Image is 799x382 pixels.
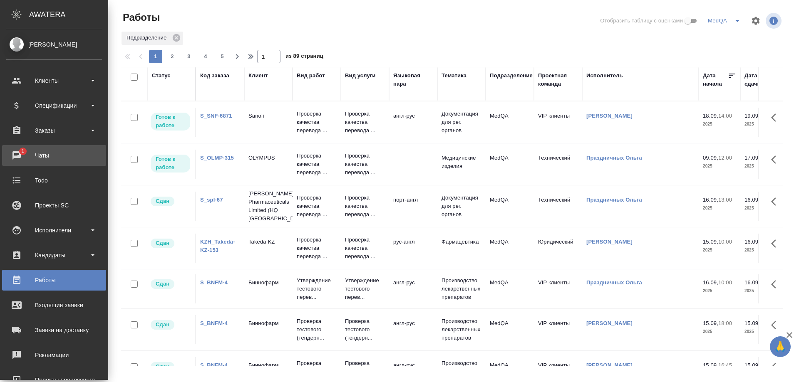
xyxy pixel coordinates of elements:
[345,276,385,301] p: Утверждение тестового перев...
[297,317,337,342] p: Проверка тестового (тендерн...
[150,196,191,207] div: Менеджер проверил работу исполнителя, передает ее на следующий этап
[442,276,481,301] p: Производство лекарственных препаратов
[766,315,786,335] button: Здесь прячутся важные кнопки
[586,155,642,161] a: Праздничных Ольга
[389,315,437,344] td: англ-рус
[6,349,102,361] div: Рекламации
[703,279,718,286] p: 16.09,
[703,120,736,128] p: 2025
[490,71,533,80] div: Подразделение
[718,155,732,161] p: 12:00
[297,110,337,135] p: Проверка качества перевода ...
[718,239,732,245] p: 10:00
[538,71,578,88] div: Проектная команда
[703,362,718,368] p: 15.09,
[600,17,683,25] span: Отобразить таблицу с оценками
[2,195,106,216] a: Проекты SC
[766,150,786,170] button: Здесь прячутся важные кнопки
[345,152,385,177] p: Проверка качества перевода ...
[744,279,760,286] p: 16.09,
[6,249,102,261] div: Кандидаты
[744,239,760,245] p: 16.09,
[6,174,102,187] div: Todo
[6,324,102,336] div: Заявки на доставку
[156,280,169,288] p: Сдан
[156,239,169,247] p: Сдан
[6,124,102,137] div: Заказы
[703,328,736,336] p: 2025
[156,155,185,172] p: Готов к работе
[744,120,778,128] p: 2025
[216,52,229,61] span: 5
[744,113,760,119] p: 19.09,
[703,71,728,88] div: Дата начала
[2,295,106,315] a: Входящие заявки
[345,317,385,342] p: Проверка тестового (тендерн...
[703,246,736,254] p: 2025
[248,238,288,246] p: Takeda KZ
[703,197,718,203] p: 16.09,
[534,150,582,179] td: Технический
[442,194,481,219] p: Документация для рег. органов
[486,192,534,221] td: MedQA
[586,113,633,119] a: [PERSON_NAME]
[718,320,732,326] p: 18:00
[2,170,106,191] a: Todo
[389,192,437,221] td: порт-англ
[744,328,778,336] p: 2025
[766,192,786,212] button: Здесь прячутся важные кнопки
[345,236,385,261] p: Проверка качества перевода ...
[150,154,191,173] div: Исполнитель может приступить к работе
[285,51,323,63] span: из 89 страниц
[200,71,229,80] div: Код заказа
[150,278,191,290] div: Менеджер проверил работу исполнителя, передает ее на следующий этап
[182,52,196,61] span: 3
[182,50,196,63] button: 3
[2,145,106,166] a: 1Чаты
[6,224,102,237] div: Исполнители
[486,108,534,137] td: MedQA
[6,40,102,49] div: [PERSON_NAME]
[486,274,534,303] td: MedQA
[770,336,791,357] button: 🙏
[29,6,108,23] div: AWATERA
[150,361,191,372] div: Менеджер проверил работу исполнителя, передает ее на следующий этап
[534,108,582,137] td: VIP клиенты
[297,276,337,301] p: Утверждение тестового перев...
[248,154,288,162] p: OLYMPUS
[718,197,732,203] p: 13:00
[200,197,223,203] a: S_spl-67
[156,362,169,371] p: Сдан
[393,71,433,88] div: Языковая пара
[586,320,633,326] a: [PERSON_NAME]
[486,234,534,263] td: MedQA
[586,71,623,80] div: Исполнитель
[200,113,232,119] a: S_SNF-6871
[744,71,769,88] div: Дата сдачи
[200,320,228,326] a: S_BNFM-4
[6,99,102,112] div: Спецификации
[297,236,337,261] p: Проверка качества перевода ...
[442,154,481,170] p: Медицинские изделия
[586,239,633,245] a: [PERSON_NAME]
[744,320,760,326] p: 15.09,
[2,320,106,340] a: Заявки на доставку
[166,52,179,61] span: 2
[766,13,783,29] span: Посмотреть информацию
[766,274,786,294] button: Здесь прячутся важные кнопки
[345,110,385,135] p: Проверка качества перевода ...
[345,71,376,80] div: Вид услуги
[706,14,746,27] div: split button
[6,274,102,286] div: Работы
[586,279,642,286] a: Праздничных Ольга
[248,278,288,287] p: Биннофарм
[766,108,786,128] button: Здесь прячутся важные кнопки
[718,362,732,368] p: 16:45
[744,197,760,203] p: 16.09,
[2,345,106,365] a: Рекламации
[744,287,778,295] p: 2025
[703,320,718,326] p: 15.09,
[297,152,337,177] p: Проверка качества перевода ...
[6,149,102,162] div: Чаты
[248,112,288,120] p: Sanofi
